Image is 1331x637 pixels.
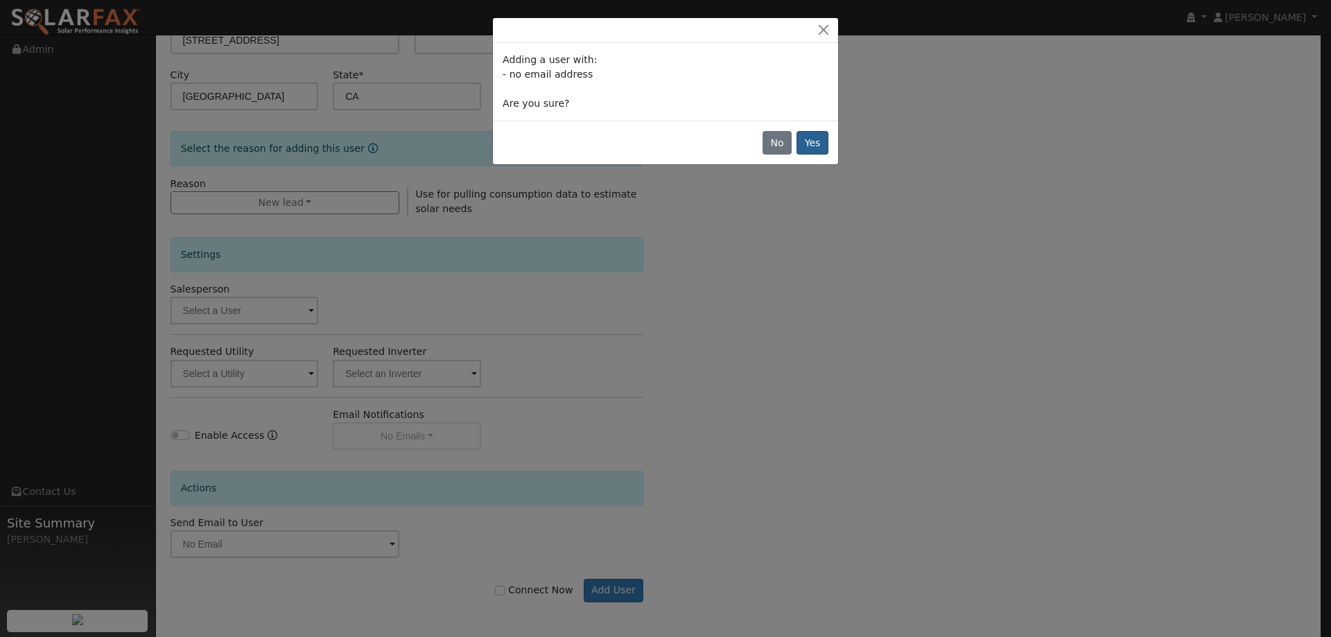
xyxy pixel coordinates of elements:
[814,23,833,37] button: Close
[503,54,597,65] span: Adding a user with:
[503,69,593,80] span: - no email address
[503,98,569,109] span: Are you sure?
[797,131,828,155] button: Yes
[763,131,792,155] button: No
